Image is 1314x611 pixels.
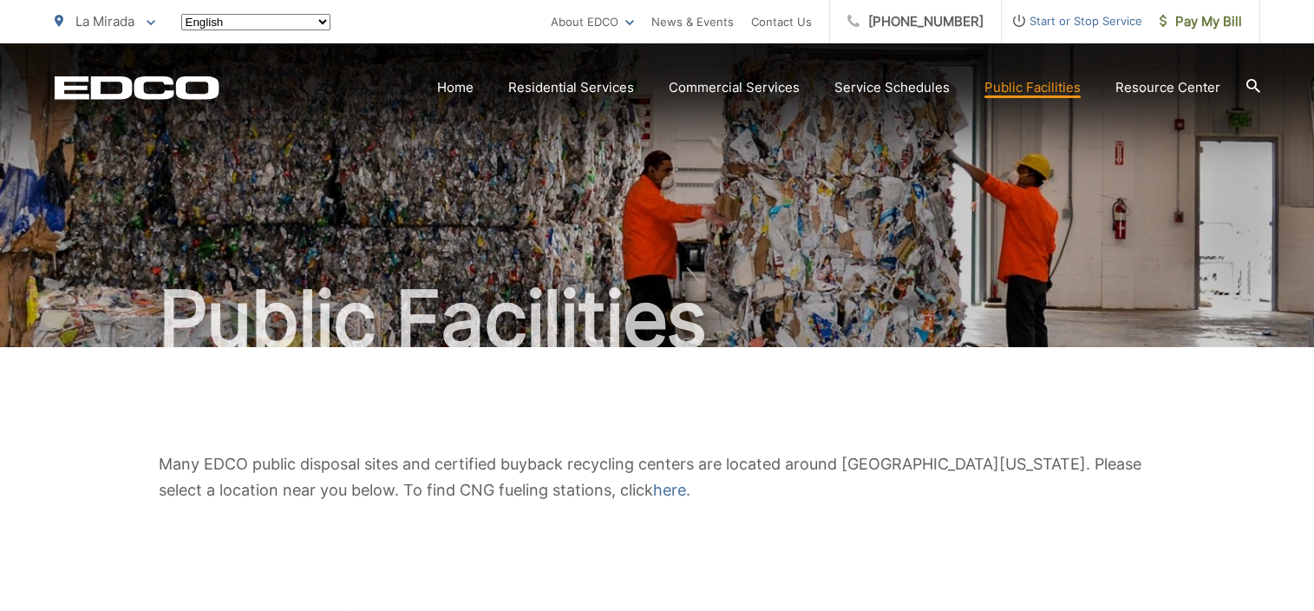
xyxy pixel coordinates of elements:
a: News & Events [651,11,734,32]
a: Service Schedules [834,77,950,98]
a: Public Facilities [984,77,1081,98]
a: Commercial Services [669,77,800,98]
select: Select a language [181,14,330,30]
h1: Public Facilities [55,276,1260,363]
a: here [653,477,686,503]
span: Pay My Bill [1160,11,1242,32]
a: Contact Us [751,11,812,32]
a: Home [437,77,474,98]
a: About EDCO [551,11,634,32]
a: EDCD logo. Return to the homepage. [55,76,219,100]
span: Many EDCO public disposal sites and certified buyback recycling centers are located around [GEOGR... [159,455,1141,499]
span: La Mirada [75,13,134,30]
a: Resource Center [1115,77,1220,98]
a: Residential Services [508,77,634,98]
